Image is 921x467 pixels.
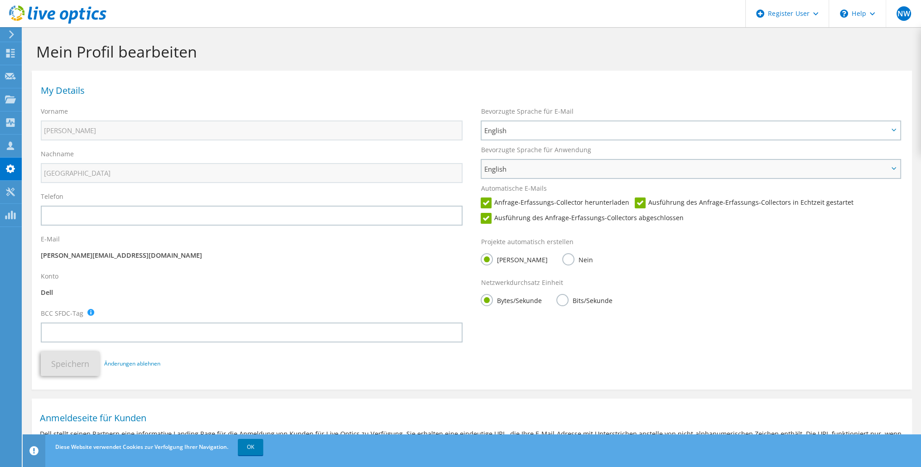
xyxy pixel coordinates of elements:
label: Vorname [41,107,68,116]
label: Bits/Sekunde [556,294,612,305]
h1: Mein Profil bearbeiten [36,42,903,61]
label: Ausführung des Anfrage-Erfassungs-Collectors in Echtzeit gestartet [635,197,853,208]
label: BCC SFDC-Tag [41,309,83,318]
label: Automatische E-Mails [481,184,546,193]
svg: \n [840,10,848,18]
label: Konto [41,272,58,281]
h1: Anmeldeseite für Kunden [40,414,899,423]
label: Telefon [41,192,63,201]
a: Änderungen ablehnen [104,359,160,369]
span: Diese Website verwendet Cookies zur Verfolgung Ihrer Navigation. [55,443,228,451]
p: [PERSON_NAME][EMAIL_ADDRESS][DOMAIN_NAME] [41,250,463,260]
p: Dell [41,288,463,298]
label: Nachname [41,149,74,159]
a: OK [238,439,263,455]
label: Netzwerkdurchsatz Einheit [481,278,563,287]
label: Nein [562,253,593,265]
label: Projekte automatisch erstellen [481,237,573,246]
span: English [484,125,888,136]
label: Bevorzugte Sprache für Anwendung [481,145,591,154]
label: Anfrage-Erfassungs-Collector herunterladen [481,197,629,208]
label: E-Mail [41,235,60,244]
button: Speichern [41,351,100,376]
h1: My Details [41,86,898,95]
span: English [484,164,888,174]
span: NW [897,6,911,21]
label: [PERSON_NAME] [481,253,547,265]
p: Dell stellt seinen Partnern eine informative Landing Page für die Anmeldung von Kunden für Live O... [40,429,904,449]
label: Bytes/Sekunde [481,294,541,305]
label: Ausführung des Anfrage-Erfassungs-Collectors abgeschlossen [481,213,683,224]
label: Bevorzugte Sprache für E-Mail [481,107,573,116]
